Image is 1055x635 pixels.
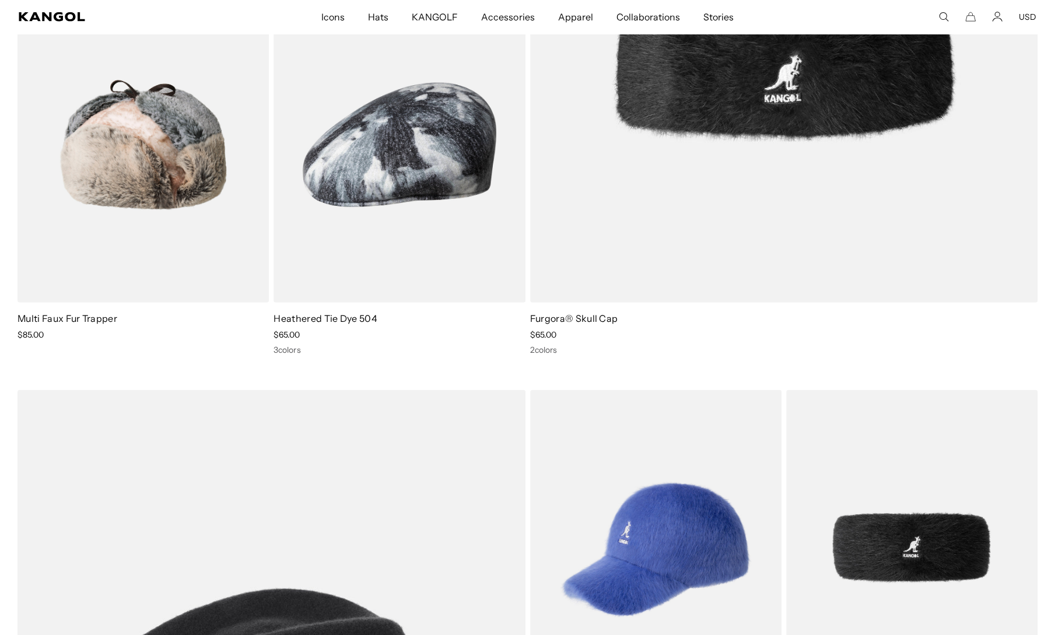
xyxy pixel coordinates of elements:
span: $65.00 [274,329,300,340]
span: $65.00 [530,329,556,340]
button: Cart [965,12,976,22]
a: Account [992,12,1003,22]
a: Kangol [19,12,212,22]
button: USD [1019,12,1036,22]
a: Multi Faux Fur Trapper [17,313,117,324]
a: Heathered Tie Dye 504 [274,313,377,324]
a: Furgora® Skull Cap [530,313,618,324]
div: 2 colors [530,345,1038,355]
span: $85.00 [17,329,44,340]
div: 3 colors [274,345,525,355]
summary: Search here [938,12,949,22]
